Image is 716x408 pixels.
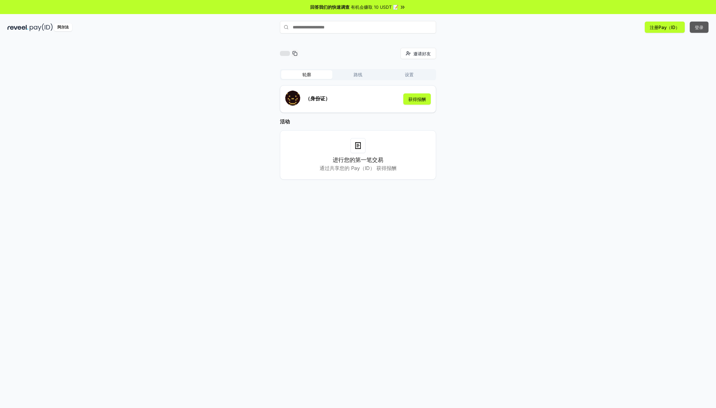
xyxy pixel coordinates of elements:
button: 注册Pay（ID） [645,22,685,33]
img: reveel_dark [7,23,28,31]
img: pay_id [30,23,53,31]
span: 回答我们的快速调查 [310,4,350,10]
span: 邀请好友 [413,50,431,57]
p: （身份证） [305,95,330,102]
p: 通过共享您的 Pay（ID） 获得报酬 [320,164,396,172]
button: 路线 [332,70,384,79]
button: 登录 [690,22,709,33]
h2: 活动 [280,118,436,125]
span: 有机会赚取 10 USDT 📝 [351,4,398,10]
div: 阿尔法 [54,23,72,31]
button: 获得报酬 [403,93,431,105]
button: 设置 [384,70,435,79]
button: 轮廓 [281,70,332,79]
h3: 进行您的第一笔交易 [333,156,383,164]
button: 邀请好友 [400,48,436,59]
